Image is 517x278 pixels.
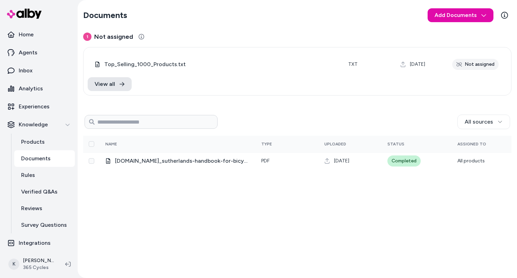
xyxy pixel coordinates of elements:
span: [DATE] [334,158,349,164]
div: Completed [387,155,421,167]
button: Knowledge [3,116,75,133]
p: Products [21,138,45,146]
div: Name [105,141,157,147]
p: Analytics [19,84,43,93]
button: Add Documents [428,8,493,22]
button: K[PERSON_NAME]365 Cycles [4,253,60,275]
button: Select row [89,158,94,164]
span: All sources [465,118,493,126]
span: Type [261,142,272,146]
p: Survey Questions [21,221,67,229]
p: Home [19,30,34,39]
h2: Documents [83,10,127,21]
span: pdf [261,158,270,164]
p: Integrations [19,239,51,247]
a: Reviews [14,200,75,217]
a: Home [3,26,75,43]
p: Rules [21,171,35,179]
span: K [8,259,19,270]
p: Experiences [19,102,50,111]
span: Status [387,142,404,146]
button: All sources [457,115,510,129]
a: Survey Questions [14,217,75,233]
a: Verified Q&As [14,183,75,200]
a: Agents [3,44,75,61]
p: Documents [21,154,51,163]
a: Experiences [3,98,75,115]
img: alby Logo [7,9,42,19]
span: All products [457,158,485,164]
a: Documents [14,150,75,167]
p: Reviews [21,204,42,213]
span: 365 Cycles [23,264,54,271]
p: [PERSON_NAME] [23,257,54,264]
span: txt [348,61,358,67]
button: Select all [89,141,94,147]
p: Agents [19,48,37,57]
a: Products [14,134,75,150]
span: Uploaded [324,142,346,146]
a: Analytics [3,80,75,97]
p: Inbox [19,66,33,75]
a: Integrations [3,235,75,251]
a: Inbox [3,62,75,79]
a: View all [88,77,132,91]
p: Knowledge [19,120,48,129]
span: View all [95,80,115,88]
div: Not assigned [452,59,499,70]
a: Rules [14,167,75,183]
span: [DATE] [410,61,425,68]
span: 1 [83,33,91,41]
span: Not assigned [94,32,133,42]
span: Top_Selling_1000_Products.txt [104,60,337,69]
div: Top_Selling_1000_Products.txt [95,60,337,69]
div: epdf.pub_sutherlands-handbook-for-bicycle-mechanics.pdf [105,157,250,165]
span: [DOMAIN_NAME]_sutherlands-handbook-for-bicycle-mechanics.pdf [115,157,250,165]
p: Verified Q&As [21,188,58,196]
span: Assigned To [457,142,486,146]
